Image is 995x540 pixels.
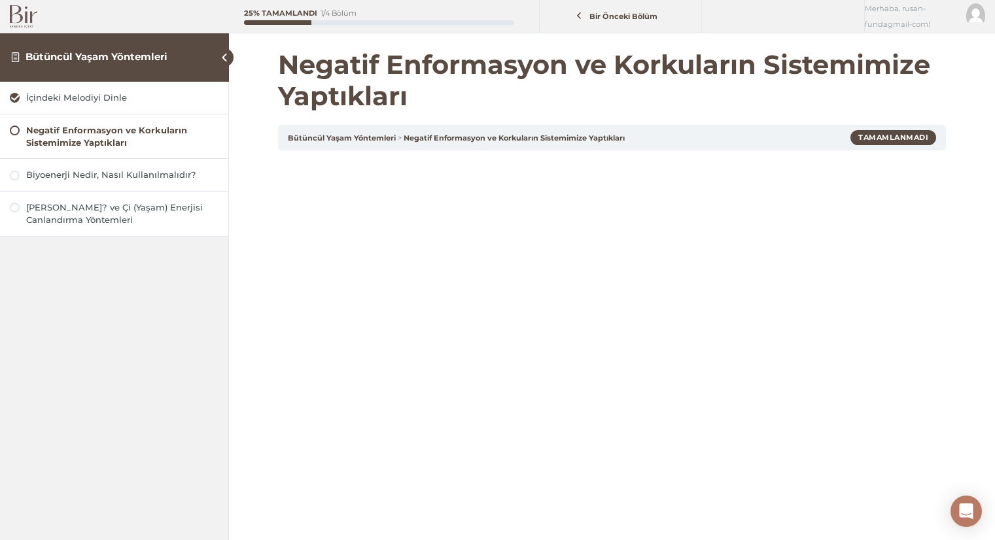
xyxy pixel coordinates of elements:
[10,124,218,149] a: Negatif Enformasyon ve Korkuların Sistemimize Yaptıkları
[26,201,218,226] div: [PERSON_NAME]? ve Çi (Yaşam) Enerjisi Canlandırma Yöntemleri
[244,10,317,17] div: 25% Tamamlandı
[321,10,357,17] div: 1/4 Bölüm
[404,133,625,143] a: Negatif Enformasyon ve Korkuların Sistemimize Yaptıkları
[288,133,396,143] a: Bütüncül Yaşam Yöntemleri
[26,124,218,149] div: Negatif Enformasyon ve Korkuların Sistemimize Yaptıkları
[865,1,956,32] span: Merhaba, rusan-fundagmail-com!
[10,201,218,226] a: [PERSON_NAME]? ve Çi (Yaşam) Enerjisi Canlandırma Yöntemleri
[26,92,218,104] div: İçindeki Melodiyi Dinle
[26,50,167,63] a: Bütüncül Yaşam Yöntemleri
[10,5,37,28] img: Bir Logo
[951,496,982,527] div: Open Intercom Messenger
[10,169,218,181] a: Biyoenerji Nedir, Nasıl Kullanılmalıdır?
[850,130,936,144] div: Tamamlanmadı
[582,12,665,21] span: Bir Önceki Bölüm
[10,92,218,104] a: İçindeki Melodiyi Dinle
[278,49,946,112] h1: Negatif Enformasyon ve Korkuların Sistemimize Yaptıkları
[543,5,699,29] a: Bir Önceki Bölüm
[26,169,218,181] div: Biyoenerji Nedir, Nasıl Kullanılmalıdır?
